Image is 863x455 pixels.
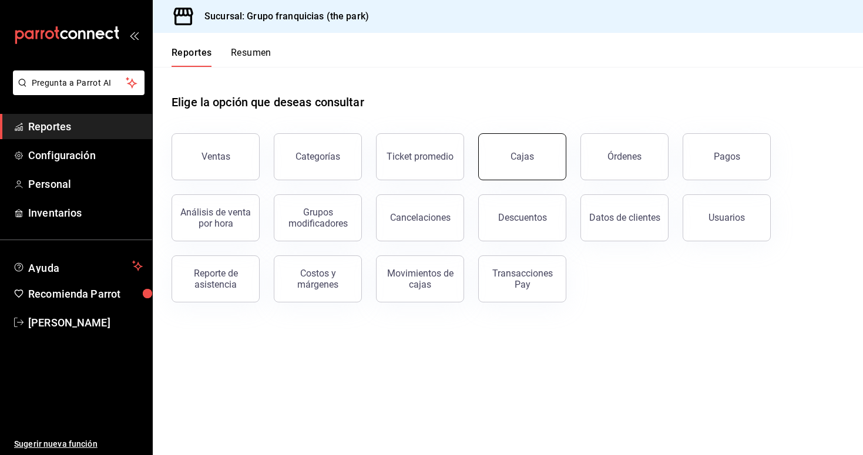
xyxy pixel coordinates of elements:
[589,212,660,223] div: Datos de clientes
[580,194,669,241] button: Datos de clientes
[28,286,143,302] span: Recomienda Parrot
[580,133,669,180] button: Órdenes
[28,119,143,134] span: Reportes
[179,268,252,290] div: Reporte de asistencia
[172,47,271,67] div: navigation tabs
[8,85,145,97] a: Pregunta a Parrot AI
[376,255,464,302] button: Movimientos de cajas
[384,268,456,290] div: Movimientos de cajas
[486,268,559,290] div: Transacciones Pay
[376,194,464,241] button: Cancelaciones
[274,255,362,302] button: Costos y márgenes
[28,259,127,273] span: Ayuda
[376,133,464,180] button: Ticket promedio
[708,212,745,223] div: Usuarios
[478,194,566,241] button: Descuentos
[274,194,362,241] button: Grupos modificadores
[478,133,566,180] a: Cajas
[28,315,143,331] span: [PERSON_NAME]
[14,438,143,450] span: Sugerir nueva función
[295,151,340,162] div: Categorías
[28,147,143,163] span: Configuración
[387,151,454,162] div: Ticket promedio
[231,47,271,67] button: Resumen
[498,212,547,223] div: Descuentos
[172,133,260,180] button: Ventas
[281,207,354,229] div: Grupos modificadores
[28,176,143,192] span: Personal
[172,47,212,67] button: Reportes
[179,207,252,229] div: Análisis de venta por hora
[202,151,230,162] div: Ventas
[478,255,566,302] button: Transacciones Pay
[28,205,143,221] span: Inventarios
[32,77,126,89] span: Pregunta a Parrot AI
[172,194,260,241] button: Análisis de venta por hora
[281,268,354,290] div: Costos y márgenes
[129,31,139,40] button: open_drawer_menu
[511,150,535,164] div: Cajas
[607,151,642,162] div: Órdenes
[683,194,771,241] button: Usuarios
[172,93,364,111] h1: Elige la opción que deseas consultar
[274,133,362,180] button: Categorías
[390,212,451,223] div: Cancelaciones
[195,9,369,23] h3: Sucursal: Grupo franquicias (the park)
[13,70,145,95] button: Pregunta a Parrot AI
[172,255,260,302] button: Reporte de asistencia
[714,151,740,162] div: Pagos
[683,133,771,180] button: Pagos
